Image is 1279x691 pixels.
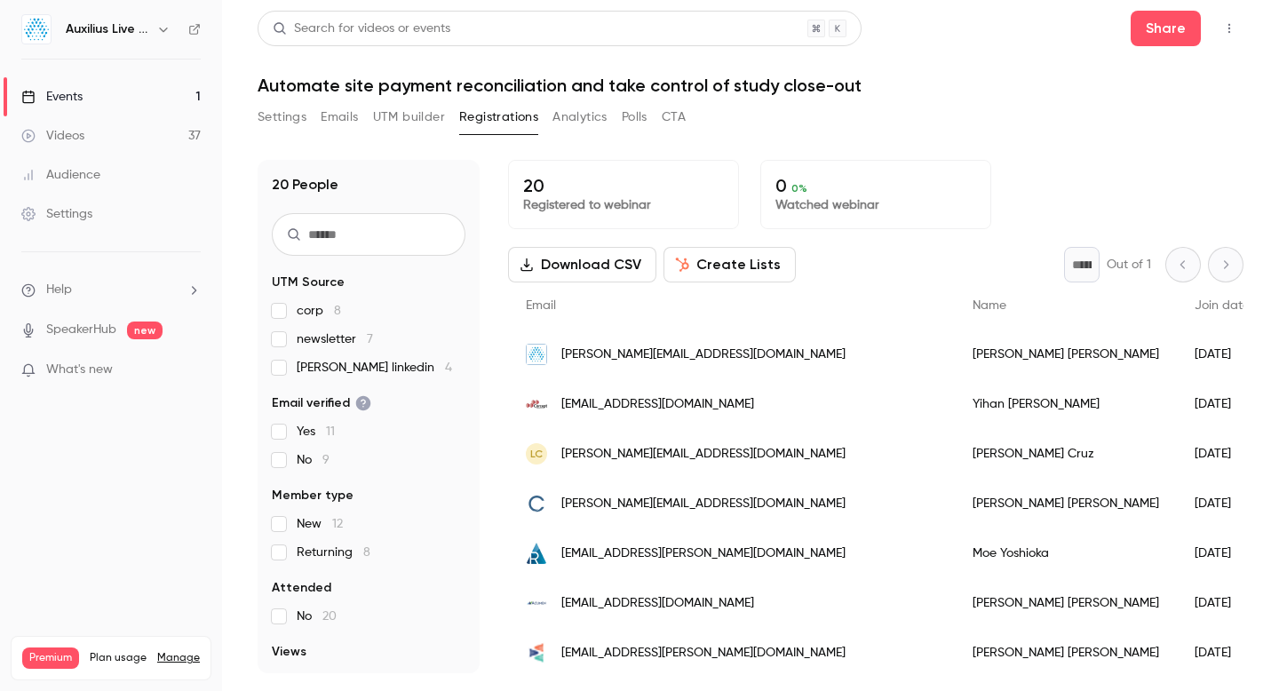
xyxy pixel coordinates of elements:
button: UTM builder [373,103,445,131]
span: Attended [272,579,331,597]
span: New [297,515,343,533]
span: Help [46,281,72,299]
span: [EMAIL_ADDRESS][DOMAIN_NAME] [561,594,754,613]
iframe: Noticeable Trigger [179,362,201,378]
button: CTA [662,103,686,131]
span: Yes [297,423,335,441]
p: 0 [775,175,976,196]
span: UTM Source [272,274,345,291]
button: Polls [622,103,647,131]
button: Analytics [552,103,608,131]
span: new [127,322,163,339]
button: Settings [258,103,306,131]
img: triveni.bio [526,642,547,663]
span: Email [526,299,556,312]
img: Auxilius Live Sessions [22,15,51,44]
span: Premium [22,647,79,669]
p: Watched webinar [775,196,976,214]
div: Audience [21,166,100,184]
div: [PERSON_NAME] [PERSON_NAME] [955,479,1177,528]
div: [PERSON_NAME] [PERSON_NAME] [955,330,1177,379]
li: help-dropdown-opener [21,281,201,299]
div: Events [21,88,83,106]
img: riveron.com [526,543,547,564]
div: Yihan [PERSON_NAME] [955,379,1177,429]
button: Emails [321,103,358,131]
div: Search for videos or events [273,20,450,38]
p: Registered to webinar [523,196,724,214]
div: Videos [21,127,84,145]
button: Registrations [459,103,538,131]
h1: 20 People [272,174,338,195]
button: Create Lists [663,247,796,282]
span: corp [297,302,341,320]
span: 8 [334,305,341,317]
span: Join date [1195,299,1250,312]
h1: Automate site payment reconciliation and take control of study close-out [258,75,1243,96]
span: 20 [322,610,337,623]
span: No [297,608,337,625]
div: [DATE] [1177,578,1267,628]
span: [PERSON_NAME] linkedin [297,359,452,377]
span: 12 [332,518,343,530]
img: auxili.us [526,344,547,365]
h6: Auxilius Live Sessions [66,20,149,38]
span: [PERSON_NAME][EMAIL_ADDRESS][DOMAIN_NAME] [561,495,846,513]
div: [DATE] [1177,479,1267,528]
button: Share [1131,11,1201,46]
span: LC [530,446,543,462]
img: acumenpharm.com [526,592,547,614]
p: No results [272,671,465,689]
div: Settings [21,205,92,223]
span: Email verified [272,394,371,412]
span: 11 [326,425,335,438]
a: SpeakerHub [46,321,116,339]
div: [PERSON_NAME] Cruz [955,429,1177,479]
span: What's new [46,361,113,379]
span: 9 [322,454,330,466]
button: Download CSV [508,247,656,282]
div: [PERSON_NAME] [PERSON_NAME] [955,578,1177,628]
div: [DATE] [1177,628,1267,678]
span: [EMAIL_ADDRESS][PERSON_NAME][DOMAIN_NAME] [561,544,846,563]
span: 4 [445,361,452,374]
span: Plan usage [90,651,147,665]
div: [DATE] [1177,429,1267,479]
span: Views [272,643,306,661]
span: Name [973,299,1006,312]
span: No [297,451,330,469]
div: [DATE] [1177,330,1267,379]
span: [PERSON_NAME][EMAIL_ADDRESS][DOMAIN_NAME] [561,345,846,364]
span: Member type [272,487,354,504]
a: Manage [157,651,200,665]
span: Returning [297,544,370,561]
span: [PERSON_NAME][EMAIL_ADDRESS][DOMAIN_NAME] [561,445,846,464]
img: corcept.com [526,393,547,415]
div: Moe Yoshioka [955,528,1177,578]
div: [DATE] [1177,379,1267,429]
span: 0 % [791,182,807,195]
span: [EMAIL_ADDRESS][PERSON_NAME][DOMAIN_NAME] [561,644,846,663]
span: 8 [363,546,370,559]
img: candidrx.com [526,493,547,514]
p: Out of 1 [1107,256,1151,274]
span: newsletter [297,330,373,348]
span: 7 [367,333,373,345]
div: [DATE] [1177,528,1267,578]
p: 20 [523,175,724,196]
span: [EMAIL_ADDRESS][DOMAIN_NAME] [561,395,754,414]
div: [PERSON_NAME] [PERSON_NAME] [955,628,1177,678]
